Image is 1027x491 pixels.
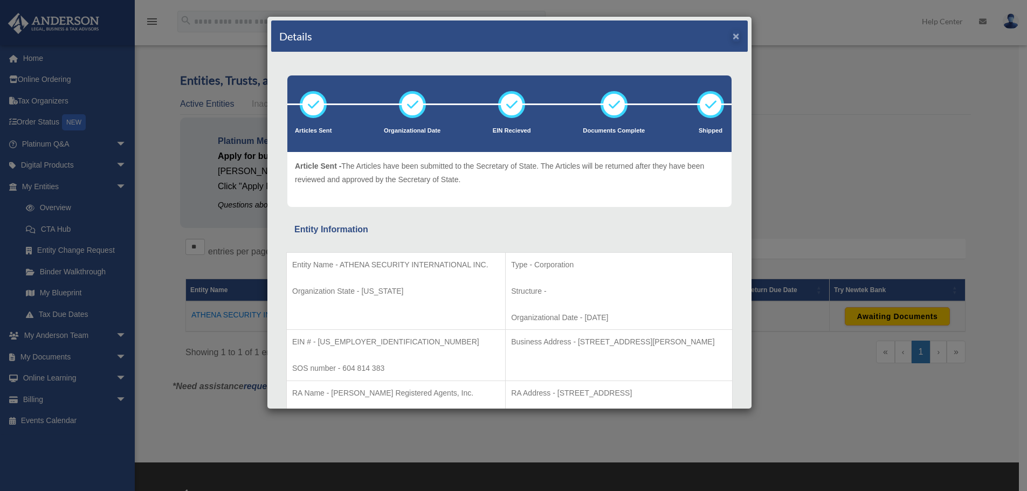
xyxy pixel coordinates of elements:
button: × [733,30,740,42]
p: The Articles have been submitted to the Secretary of State. The Articles will be returned after t... [295,160,724,186]
p: Shipped [697,126,724,136]
p: EIN # - [US_EMPLOYER_IDENTIFICATION_NUMBER] [292,335,500,349]
h4: Details [279,29,312,44]
p: Organizational Date [384,126,440,136]
p: SOS number - 604 814 383 [292,362,500,375]
div: Entity Information [294,222,725,237]
p: Type - Corporation [511,258,727,272]
p: Structure - [511,285,727,298]
p: Business Address - [STREET_ADDRESS][PERSON_NAME] [511,335,727,349]
p: Organizational Date - [DATE] [511,311,727,324]
p: Entity Name - ATHENA SECURITY INTERNATIONAL INC. [292,258,500,272]
p: RA Address - [STREET_ADDRESS] [511,386,727,400]
span: Article Sent - [295,162,341,170]
p: Documents Complete [583,126,645,136]
p: Articles Sent [295,126,332,136]
p: RA Name - [PERSON_NAME] Registered Agents, Inc. [292,386,500,400]
p: Organization State - [US_STATE] [292,285,500,298]
p: EIN Recieved [493,126,531,136]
